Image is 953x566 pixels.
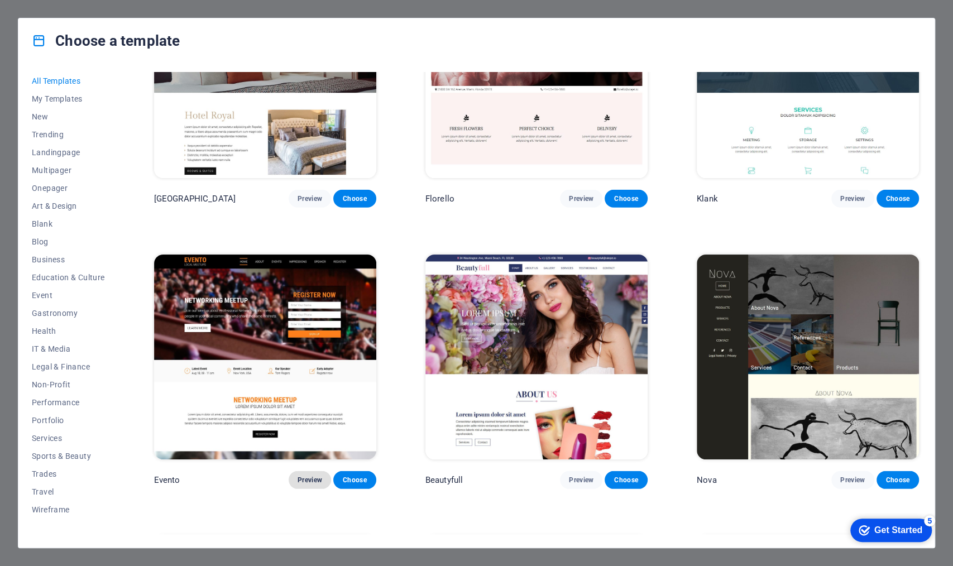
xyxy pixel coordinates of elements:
[32,112,105,121] span: New
[32,358,105,376] button: Legal & Finance
[32,197,105,215] button: Art & Design
[560,471,602,489] button: Preview
[840,194,865,203] span: Preview
[831,190,874,208] button: Preview
[32,469,105,478] span: Trades
[289,471,331,489] button: Preview
[840,476,865,485] span: Preview
[298,476,322,485] span: Preview
[333,471,376,489] button: Choose
[32,380,105,389] span: Non-Profit
[560,190,602,208] button: Preview
[289,190,331,208] button: Preview
[154,474,180,486] p: Evento
[154,255,376,459] img: Evento
[697,474,717,486] p: Nova
[32,179,105,197] button: Onepager
[154,193,236,204] p: [GEOGRAPHIC_DATA]
[32,90,105,108] button: My Templates
[32,202,105,210] span: Art & Design
[32,304,105,322] button: Gastronomy
[877,471,919,489] button: Choose
[605,190,647,208] button: Choose
[569,476,593,485] span: Preview
[32,233,105,251] button: Blog
[32,322,105,340] button: Health
[885,476,910,485] span: Choose
[9,6,90,29] div: Get Started 5 items remaining, 0% complete
[614,476,638,485] span: Choose
[32,291,105,300] span: Event
[32,126,105,143] button: Trending
[32,76,105,85] span: All Templates
[32,434,105,443] span: Services
[32,108,105,126] button: New
[32,394,105,411] button: Performance
[32,327,105,335] span: Health
[32,184,105,193] span: Onepager
[425,255,648,459] img: Beautyfull
[32,143,105,161] button: Landingpage
[32,416,105,425] span: Portfolio
[697,193,718,204] p: Klank
[32,130,105,139] span: Trending
[32,501,105,519] button: Wireframe
[32,215,105,233] button: Blank
[605,471,647,489] button: Choose
[32,251,105,268] button: Business
[32,255,105,264] span: Business
[32,161,105,179] button: Multipager
[831,471,874,489] button: Preview
[32,344,105,353] span: IT & Media
[569,194,593,203] span: Preview
[32,273,105,282] span: Education & Culture
[32,340,105,358] button: IT & Media
[33,12,81,22] div: Get Started
[32,376,105,394] button: Non-Profit
[32,483,105,501] button: Travel
[32,487,105,496] span: Travel
[32,219,105,228] span: Blank
[32,398,105,407] span: Performance
[32,94,105,103] span: My Templates
[342,194,367,203] span: Choose
[298,194,322,203] span: Preview
[32,72,105,90] button: All Templates
[32,447,105,465] button: Sports & Beauty
[32,452,105,461] span: Sports & Beauty
[425,193,454,204] p: Florello
[32,148,105,157] span: Landingpage
[333,190,376,208] button: Choose
[614,194,638,203] span: Choose
[32,362,105,371] span: Legal & Finance
[32,32,180,50] h4: Choose a template
[32,429,105,447] button: Services
[32,268,105,286] button: Education & Culture
[342,476,367,485] span: Choose
[697,255,919,459] img: Nova
[32,309,105,318] span: Gastronomy
[885,194,910,203] span: Choose
[32,505,105,514] span: Wireframe
[32,465,105,483] button: Trades
[83,2,94,13] div: 5
[425,474,463,486] p: Beautyfull
[32,237,105,246] span: Blog
[32,286,105,304] button: Event
[877,190,919,208] button: Choose
[32,166,105,175] span: Multipager
[32,411,105,429] button: Portfolio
